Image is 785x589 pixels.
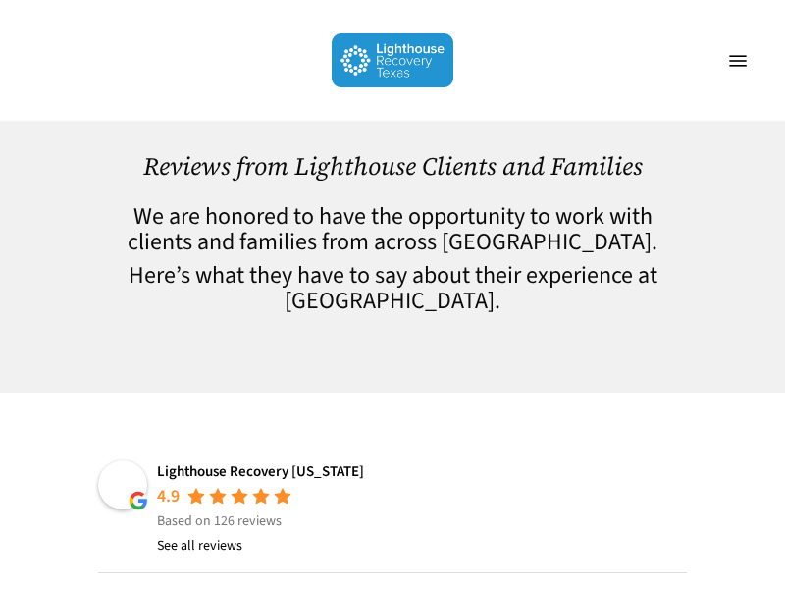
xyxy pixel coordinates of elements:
[332,33,454,87] img: Lighthouse Recovery Texas
[157,485,180,509] div: 4.9
[718,51,758,71] a: Navigation Menu
[98,263,687,314] h4: Here’s what they have to say about their experience at [GEOGRAPHIC_DATA].
[157,461,364,482] a: Lighthouse Recovery [US_STATE]
[98,204,687,255] h4: We are honored to have the opportunity to work with clients and families from across [GEOGRAPHIC_...
[157,511,282,531] span: Based on 126 reviews
[98,460,147,509] img: Lighthouse Recovery Texas
[98,152,687,181] h1: Reviews from Lighthouse Clients and Families
[157,534,242,558] a: See all reviews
